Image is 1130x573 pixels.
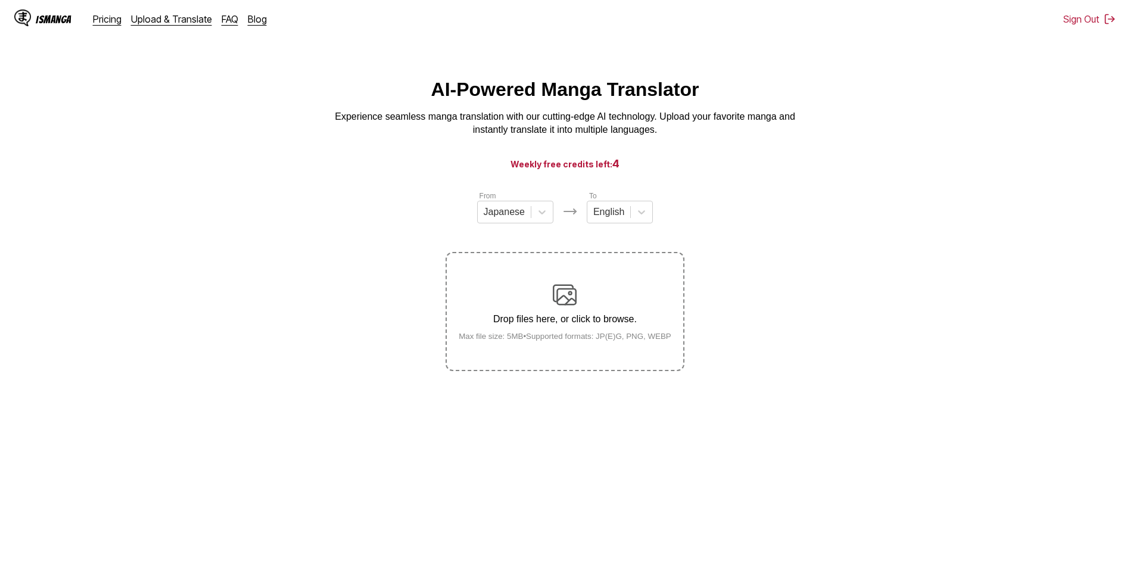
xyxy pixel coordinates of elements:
[563,204,577,219] img: Languages icon
[431,79,699,101] h1: AI-Powered Manga Translator
[222,13,238,25] a: FAQ
[131,13,212,25] a: Upload & Translate
[93,13,122,25] a: Pricing
[449,332,681,341] small: Max file size: 5MB • Supported formats: JP(E)G, PNG, WEBP
[1104,13,1116,25] img: Sign out
[29,156,1101,171] h3: Weekly free credits left:
[248,13,267,25] a: Blog
[14,10,31,26] img: IsManga Logo
[612,157,620,170] span: 4
[589,192,597,200] label: To
[1063,13,1116,25] button: Sign Out
[36,14,71,25] div: IsManga
[480,192,496,200] label: From
[327,110,804,137] p: Experience seamless manga translation with our cutting-edge AI technology. Upload your favorite m...
[449,314,681,325] p: Drop files here, or click to browse.
[14,10,93,29] a: IsManga LogoIsManga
